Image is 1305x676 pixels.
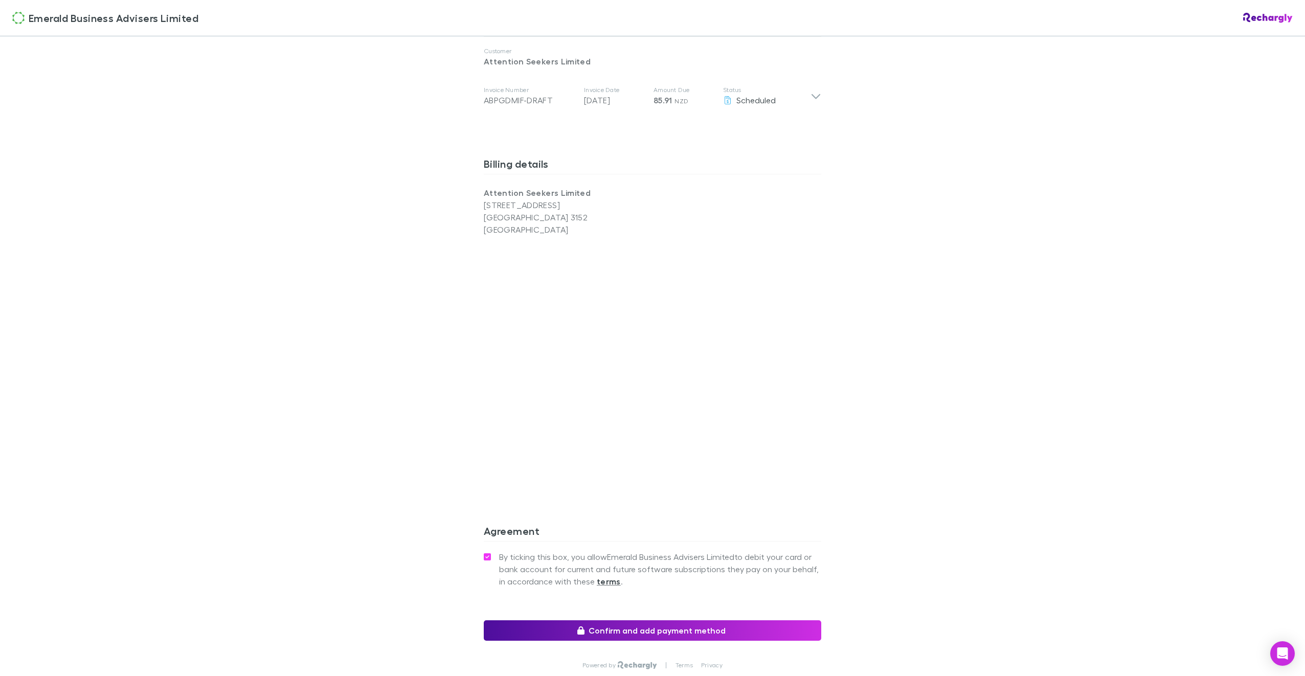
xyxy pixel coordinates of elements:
span: NZD [674,97,688,105]
p: Customer [484,47,821,55]
h3: Agreement [484,525,821,541]
span: 85.91 [654,95,672,105]
button: Confirm and add payment method [484,620,821,641]
p: Invoice Number [484,86,576,94]
div: Open Intercom Messenger [1270,641,1295,666]
img: Rechargly Logo [618,661,657,669]
p: Status [723,86,811,94]
span: Scheduled [736,95,776,105]
strong: terms [597,576,621,587]
a: Privacy [701,661,723,669]
span: Emerald Business Advisers Limited [29,10,198,26]
span: By ticking this box, you allow Emerald Business Advisers Limited to debit your card or bank accou... [499,551,821,588]
p: Attention Seekers Limited [484,187,652,199]
p: Powered by [582,661,618,669]
p: Amount Due [654,86,715,94]
p: [DATE] [584,94,645,106]
a: Terms [676,661,693,669]
p: [GEOGRAPHIC_DATA] 3152 [484,211,652,223]
img: Rechargly Logo [1243,13,1293,23]
p: Attention Seekers Limited [484,55,821,67]
iframe: Secure address input frame [482,242,823,478]
img: Emerald Business Advisers Limited's Logo [12,12,25,24]
p: [GEOGRAPHIC_DATA] [484,223,652,236]
p: Invoice Date [584,86,645,94]
div: Invoice NumberABPGDMIF-DRAFTInvoice Date[DATE]Amount Due85.91 NZDStatusScheduled [476,76,829,117]
p: | [665,661,667,669]
div: ABPGDMIF-DRAFT [484,94,576,106]
p: [STREET_ADDRESS] [484,199,652,211]
h3: Billing details [484,157,821,174]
